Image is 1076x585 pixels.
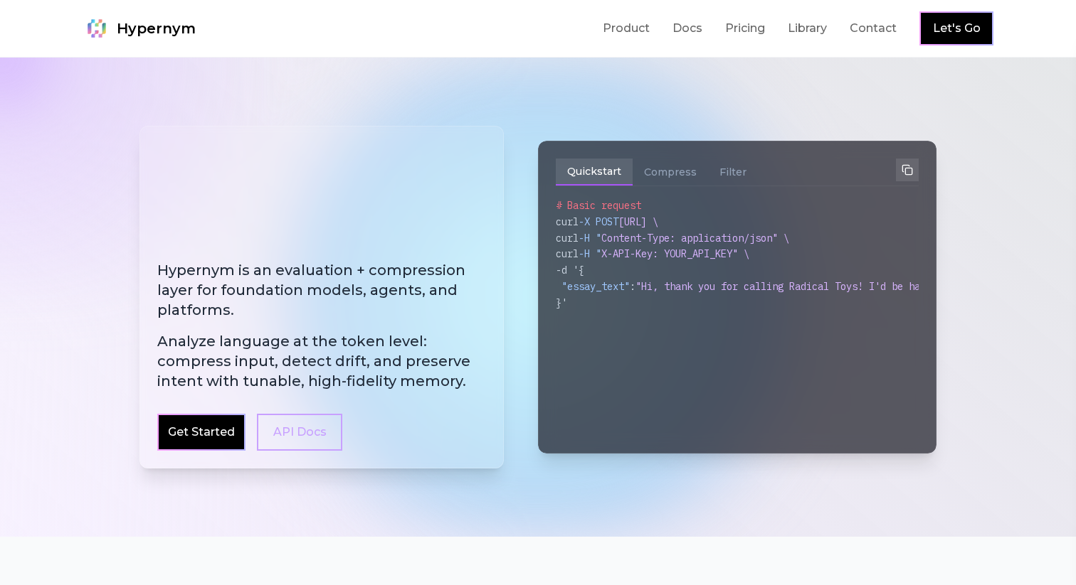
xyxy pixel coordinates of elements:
[556,159,633,186] button: Quickstart
[601,232,789,245] span: Content-Type: application/json" \
[601,247,749,260] span: X-API-Key: YOUR_API_KEY" \
[579,232,601,245] span: -H "
[630,280,635,293] span: :
[556,215,579,228] span: curl
[603,20,650,37] a: Product
[788,20,827,37] a: Library
[579,247,601,260] span: -H "
[556,296,567,309] span: }'
[157,260,486,391] h2: Hypernym is an evaluation + compression layer for foundation models, agents, and platforms.
[556,247,579,260] span: curl
[618,215,658,228] span: [URL] \
[579,215,618,228] span: -X POST
[708,159,758,186] button: Filter
[83,14,111,43] img: Hypernym Logo
[556,199,641,212] span: # Basic request
[672,20,702,37] a: Docs
[83,14,196,43] a: Hypernym
[850,20,897,37] a: Contact
[556,264,584,277] span: -d '{
[257,414,342,451] a: API Docs
[157,331,486,391] span: Analyze language at the token level: compress input, detect drift, and preserve intent with tunab...
[556,232,579,245] span: curl
[725,20,765,37] a: Pricing
[561,280,630,293] span: "essay_text"
[633,159,708,186] button: Compress
[168,424,235,441] a: Get Started
[933,20,981,37] a: Let's Go
[117,18,196,38] span: Hypernym
[896,159,919,181] button: Copy to clipboard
